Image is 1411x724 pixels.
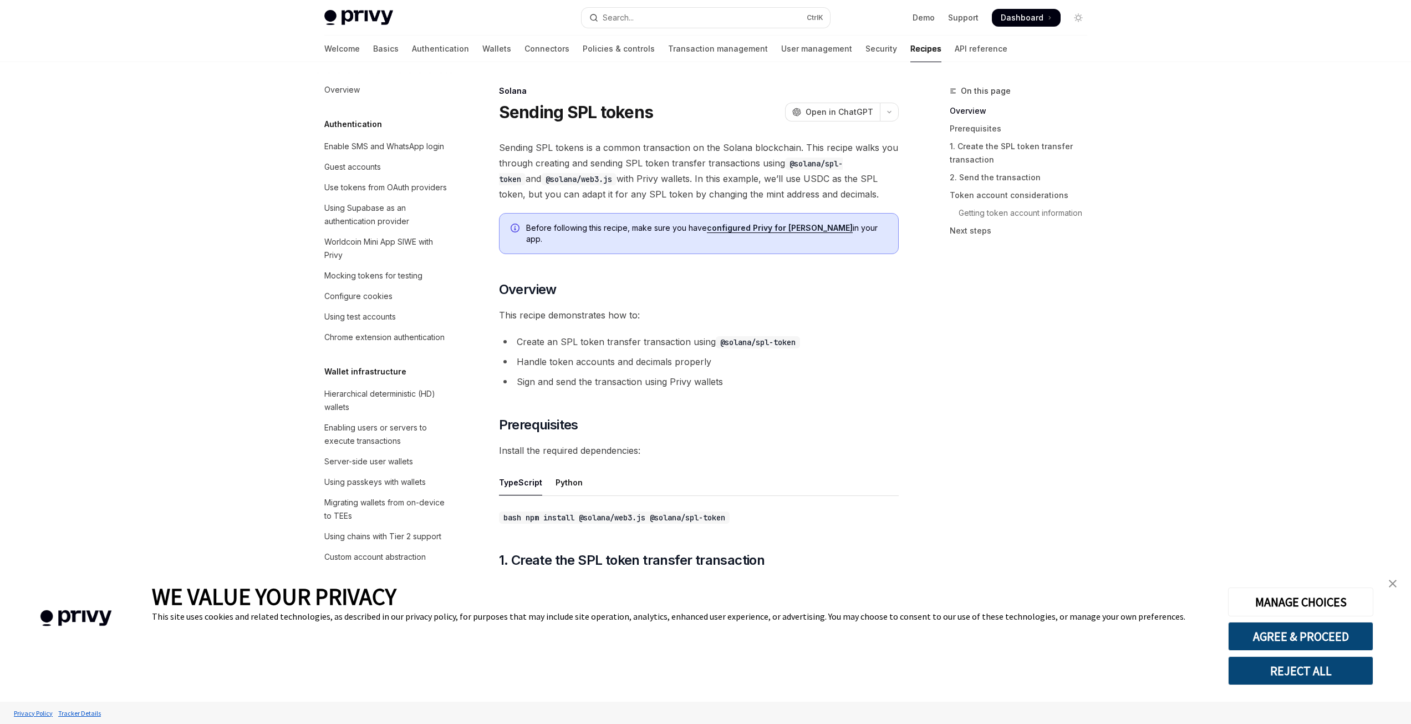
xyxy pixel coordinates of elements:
a: Getting token account information [950,204,1096,222]
div: Migrating wallets from on-device to TEEs [324,496,451,523]
div: Using passkeys with wallets [324,475,426,489]
div: Hierarchical deterministic (HD) wallets [324,387,451,414]
span: Sending SPL tokens is a common transaction on the Solana blockchain. This recipe walks you throug... [499,140,899,202]
a: Prerequisites [950,120,1096,138]
div: Using test accounts [324,310,396,323]
a: Privacy Policy [11,703,55,723]
h5: Authentication [324,118,382,131]
span: Ctrl K [807,13,823,22]
a: Overview [950,102,1096,120]
a: Authentication [412,36,469,62]
a: Wallets [482,36,511,62]
img: company logo [17,594,135,642]
div: Custom account abstraction implementation [324,550,451,577]
button: AGREE & PROCEED [1228,622,1373,651]
div: Solana [499,85,899,97]
img: close banner [1389,580,1397,588]
span: This recipe demonstrates how to: [499,307,899,323]
a: Dashboard [992,9,1061,27]
li: Create an SPL token transfer transaction using [499,334,899,350]
a: Using passkeys with wallets [315,472,457,492]
a: Transaction management [668,36,768,62]
a: Guest accounts [315,157,457,177]
div: Search... [603,11,634,24]
a: Using test accounts [315,307,457,327]
a: close banner [1382,573,1404,595]
a: Server-side user wallets [315,452,457,472]
span: Open in ChatGPT [806,107,873,118]
a: Tracker Details [55,703,104,723]
button: Toggle dark mode [1069,9,1087,27]
a: Custom account abstraction implementation [315,547,457,580]
img: light logo [324,10,393,26]
a: User management [781,36,852,62]
span: WE VALUE YOUR PRIVACY [152,582,396,611]
span: Prerequisites [499,416,578,434]
h1: Sending SPL tokens [499,102,654,122]
div: Enable SMS and WhatsApp login [324,140,444,153]
a: Overview [315,80,457,100]
div: Using chains with Tier 2 support [324,530,441,543]
a: Hierarchical deterministic (HD) wallets [315,384,457,417]
a: Support [948,12,979,23]
a: Recipes [910,36,941,62]
a: Use tokens from OAuth providers [315,178,457,198]
span: Install the required dependencies: [499,443,899,458]
div: Worldcoin Mini App SIWE with Privy [324,235,451,262]
a: Connectors [524,36,569,62]
button: MANAGE CHOICES [1228,588,1373,616]
div: Overview [324,83,360,97]
li: Handle token accounts and decimals properly [499,354,899,369]
a: Using Supabase as an authentication provider [315,198,457,231]
span: On this page [961,84,1011,98]
a: Worldcoin Mini App SIWE with Privy [315,232,457,265]
a: Enabling users or servers to execute transactions [315,418,457,451]
a: Basics [373,36,399,62]
div: Server-side user wallets [324,455,413,468]
div: Using Supabase as an authentication provider [324,201,451,228]
code: bash npm install @solana/web3.js @solana/spl-token [499,512,730,524]
span: Overview [499,281,557,298]
li: Sign and send the transaction using Privy wallets [499,374,899,389]
div: Python [556,469,583,495]
div: Use tokens from OAuth providers [324,181,447,194]
a: Policies & controls [583,36,655,62]
h5: Wallet infrastructure [324,365,406,378]
div: Mocking tokens for testing [324,269,422,282]
a: 1. Create the SPL token transfer transaction [950,138,1096,169]
code: @solana/spl-token [716,336,800,348]
a: configured Privy for [PERSON_NAME] [707,223,853,233]
a: Demo [913,12,935,23]
div: Guest accounts [324,160,381,174]
a: Next steps [950,222,1096,240]
code: @solana/web3.js [541,173,617,185]
div: Configure cookies [324,290,393,303]
div: Chrome extension authentication [324,331,445,344]
button: Open in ChatGPT [785,103,880,121]
span: Before following this recipe, make sure you have in your app. [526,222,887,245]
a: Welcome [324,36,360,62]
span: Dashboard [1001,12,1043,23]
a: API reference [955,36,1007,62]
a: Chrome extension authentication [315,327,457,347]
button: REJECT ALL [1228,656,1373,685]
a: 2. Send the transaction [950,169,1096,186]
span: 1. Create the SPL token transfer transaction [499,551,765,569]
a: Mocking tokens for testing [315,266,457,286]
svg: Info [511,224,522,235]
div: Enabling users or servers to execute transactions [324,421,451,448]
a: Security [865,36,897,62]
button: Open search [582,8,830,28]
div: TypeScript [499,469,542,495]
div: This site uses cookies and related technologies, as described in our privacy policy, for purposes... [152,611,1211,622]
a: Enable SMS and WhatsApp login [315,136,457,156]
a: Migrating wallets from on-device to TEEs [315,493,457,526]
a: Using chains with Tier 2 support [315,526,457,546]
a: Token account considerations [950,186,1096,204]
a: Configure cookies [315,286,457,306]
